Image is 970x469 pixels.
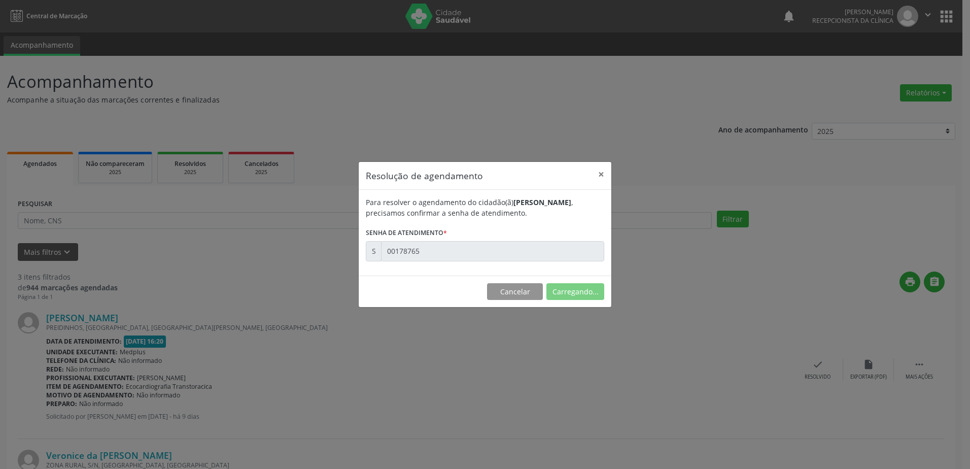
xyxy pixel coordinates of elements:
button: Cancelar [487,283,543,300]
button: Close [591,162,611,187]
button: Carregando... [546,283,604,300]
div: S [366,241,382,261]
div: Para resolver o agendamento do cidadão(ã) , precisamos confirmar a senha de atendimento. [366,197,604,218]
label: Senha de atendimento [366,225,447,241]
b: [PERSON_NAME] [513,197,571,207]
h5: Resolução de agendamento [366,169,483,182]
